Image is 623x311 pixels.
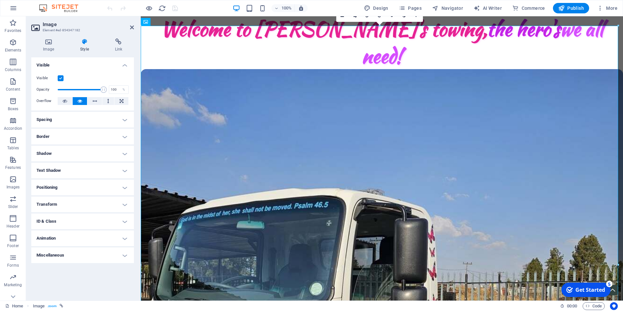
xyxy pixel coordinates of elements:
h4: Animation [31,230,134,246]
p: Footer [7,243,19,248]
span: Publish [558,5,584,11]
h4: Text Shadow [31,163,134,178]
button: Pages [396,3,424,13]
h4: Visible [31,57,134,69]
p: Content [6,87,20,92]
p: Boxes [8,106,19,111]
h4: Transform [31,197,134,212]
div: Design (Ctrl+Alt+Y) [361,3,391,13]
span: . zoom [47,302,57,310]
p: Features [5,165,21,170]
button: Click here to leave preview mode and continue editing [145,4,153,12]
label: Opacity [36,88,58,91]
span: 00 00 [567,302,577,310]
i: On resize automatically adjust zoom level to fit chosen device. [298,5,304,11]
h3: Element #ed-854347182 [43,27,121,33]
p: Columns [5,67,21,72]
label: Visible [36,74,58,82]
h2: Image [43,22,134,27]
h4: Miscellaneous [31,247,134,263]
span: Code [586,302,602,310]
p: Tables [7,145,19,151]
span: AI Writer [473,5,502,11]
h4: Border [31,129,134,144]
nav: breadcrumb [33,302,63,310]
h4: Shadow [31,146,134,161]
button: 100% [271,4,295,12]
p: Forms [7,263,19,268]
p: Header [7,224,20,229]
span: Commerce [512,5,545,11]
h4: Positioning [31,180,134,195]
h4: Spacing [31,112,134,127]
p: Favorites [5,28,21,33]
div: Get Started 5 items remaining, 0% complete [4,3,53,17]
a: Click to cancel selection. Double-click to open Pages [5,302,23,310]
p: Elements [5,48,22,53]
div: Get Started [18,6,47,13]
h6: 100% [281,4,292,12]
button: Navigator [429,3,466,13]
span: : [572,304,572,308]
button: Publish [553,3,589,13]
span: Design [364,5,388,11]
button: AI Writer [471,3,504,13]
h4: Style [68,38,103,52]
p: Marketing [4,282,22,288]
span: More [597,5,617,11]
div: 5 [48,1,55,7]
h6: Session time [560,302,577,310]
div: % [119,86,128,94]
p: Images [7,185,20,190]
p: Slider [8,204,18,209]
button: More [594,3,620,13]
span: Pages [399,5,422,11]
label: Overflow [36,97,58,105]
button: Usercentrics [610,302,618,310]
button: reload [158,4,166,12]
i: This element is linked [60,304,63,308]
h4: Image [31,38,68,52]
i: Reload page [158,5,166,12]
h4: Link [103,38,134,52]
button: Code [583,302,605,310]
p: Accordion [4,126,22,131]
button: Design [361,3,391,13]
img: Editor Logo [37,4,86,12]
span: Click to select. Double-click to edit [33,302,45,310]
button: Commerce [510,3,548,13]
span: Navigator [432,5,463,11]
h4: ID & Class [31,214,134,229]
